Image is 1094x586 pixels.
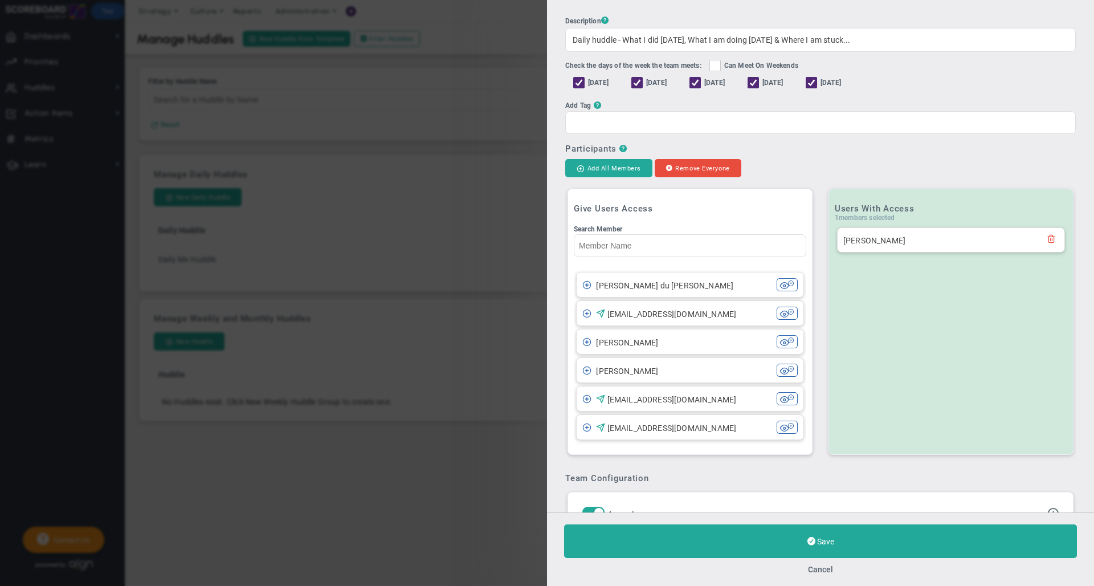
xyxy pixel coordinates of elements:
button: Remove Everyone [655,159,741,177]
label: Check the days of the week the team meets: [565,60,701,73]
h5: members selected [835,214,1067,222]
div: Add User to Huddle as a Member [582,307,777,320]
div: Add User to Huddle as a Member [582,421,777,434]
button: Save [564,524,1077,558]
span: Can Meet On Weekends [724,60,798,73]
input: Add Tag [594,112,619,132]
span: [DATE] [588,77,609,90]
div: Daily huddle - What I did [DATE], What I am doing [DATE] & Where I am stuck... [565,28,1076,52]
span: Save [817,537,834,546]
span: [PERSON_NAME] du [PERSON_NAME] [596,281,733,290]
div: Add Tag [565,100,591,111]
h3: Users With Access [835,204,1067,214]
div: Click to remove Person from Huddle [843,234,1044,246]
span: Click to remove Person from Huddle [1047,234,1056,243]
span: [DATE] [820,77,841,90]
span: Invited but not yet accepted [596,308,605,318]
span: [PERSON_NAME] [843,236,905,245]
div: Participants [565,144,617,154]
span: [DATE] [704,77,725,90]
input: Search Member [574,234,806,257]
div: Add User to Huddle as a Member [582,278,777,291]
span: [EMAIL_ADDRESS][DOMAIN_NAME] [607,310,736,319]
h3: Give Users Access [574,204,806,214]
span: Invited but not yet accepted [596,394,605,403]
button: Cancel [808,565,833,574]
span: [EMAIL_ADDRESS][DOMAIN_NAME] [607,424,736,433]
span: [PERSON_NAME] [596,367,658,376]
span: 1 [835,214,839,222]
div: Add User to Huddle as a Member [582,335,777,348]
span: [DATE] [646,77,667,90]
h3: Team Configuration [565,473,1076,483]
div: Description [565,15,1076,27]
div: Search Member [574,225,806,233]
div: Add User to Huddle as a Member [582,364,777,377]
span: [DATE] [762,77,783,90]
span: Invited but not yet accepted [596,422,605,432]
h3: Agenda [607,510,639,520]
span: [EMAIL_ADDRESS][DOMAIN_NAME] [607,395,736,404]
span: [PERSON_NAME] [596,338,658,347]
button: Add All Members [565,159,652,177]
div: Add User to Huddle as a Member [582,392,777,405]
